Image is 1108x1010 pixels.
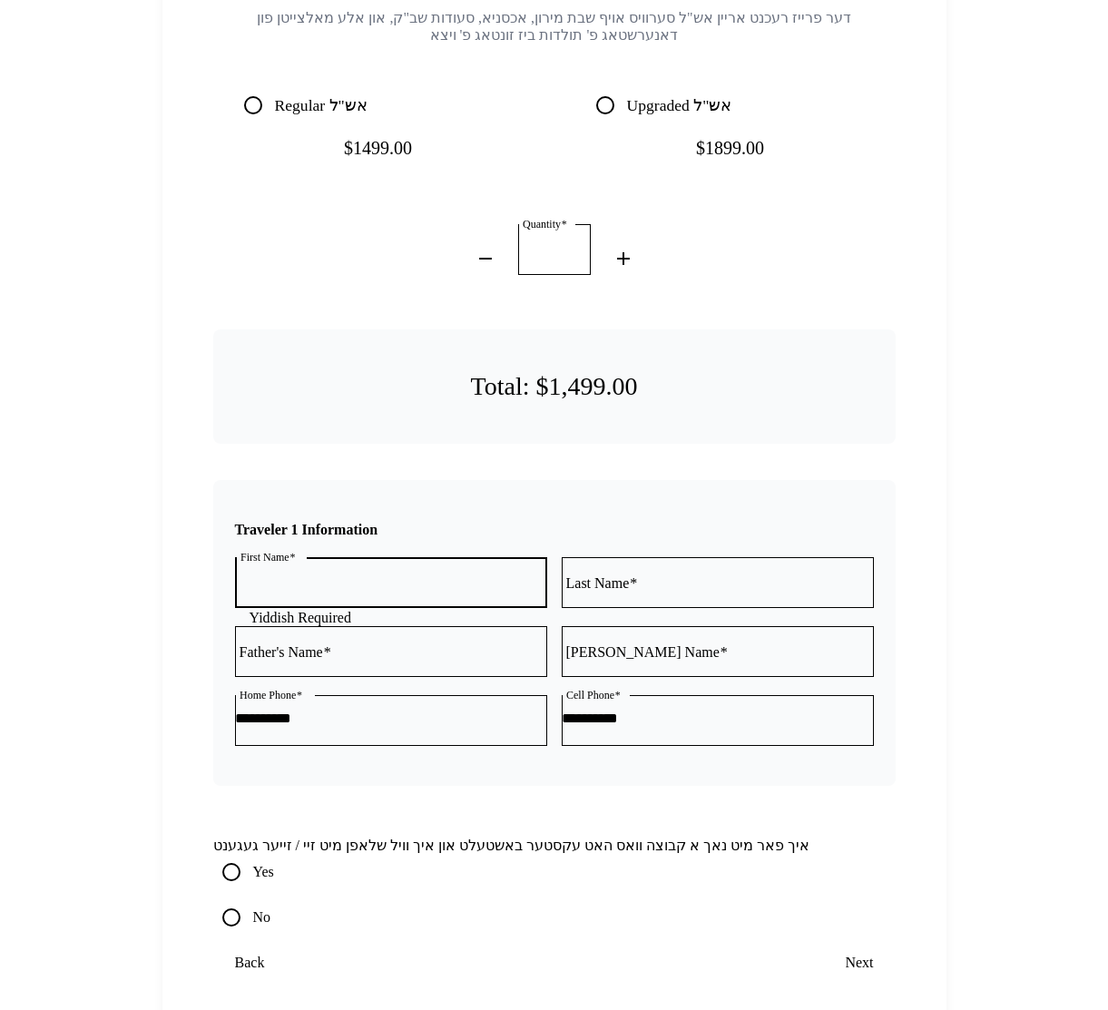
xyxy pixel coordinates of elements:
[235,522,874,538] h4: Traveler 1 Information
[613,248,634,270] mat-icon: add
[240,689,296,701] mat-label: Home Phone
[240,644,323,660] mat-label: Father's Name
[213,945,287,981] button: Back
[566,575,630,591] mat-label: Last Name
[235,955,265,971] span: Back
[250,608,533,626] mat-error: Yiddish Required
[605,240,642,277] button: Increment quantity
[566,689,614,701] mat-label: Cell Phone
[250,909,271,926] label: No
[566,644,720,660] mat-label: [PERSON_NAME] Name
[247,9,861,44] p: דער פרייז רעכנט אריין אש"ל סערוויס אויף שבת מירון, אכסניא, סעודות שב"ק, און אלע מאלצייטן פון דאנע...
[240,551,289,563] mat-label: First Name
[275,96,368,114] span: Regular אש"ל
[250,864,274,880] label: Yes
[602,138,859,159] p: $1899.00
[213,838,809,853] mat-label: איך פאר מיט נאך א קבוצה וואס האט עקסטער באשטעלט און איך וויל שלאפן מיט זיי / זייער געגענט
[467,240,504,277] button: Decrement quantity
[627,96,732,114] span: Upgraded אש"ל
[250,138,507,159] p: $1499.00
[235,372,874,401] h2: Total: $1,499.00
[523,218,561,230] mat-label: Quantity
[475,248,496,270] mat-icon: remove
